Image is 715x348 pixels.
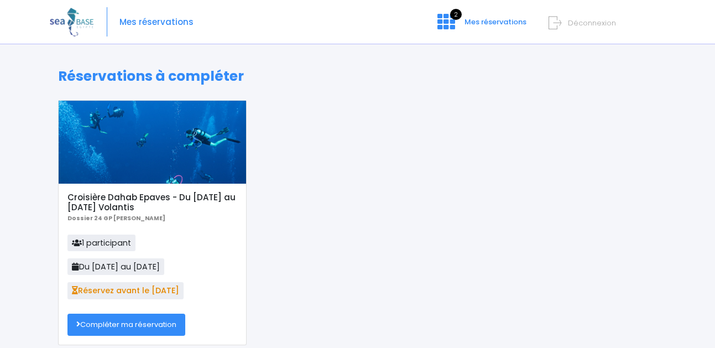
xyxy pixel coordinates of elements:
[67,235,135,251] span: 1 participant
[465,17,526,27] span: Mes réservations
[568,18,616,28] span: Déconnexion
[67,282,184,299] span: Réservez avant le [DATE]
[450,9,462,20] span: 2
[58,68,657,85] h1: Réservations à compléter
[429,20,533,31] a: 2 Mes réservations
[67,214,165,222] b: Dossier 24 GP [PERSON_NAME]
[67,258,164,275] span: Du [DATE] au [DATE]
[67,193,237,212] h5: Croisière Dahab Epaves - Du [DATE] au [DATE] Volantis
[67,314,185,336] a: Compléter ma réservation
